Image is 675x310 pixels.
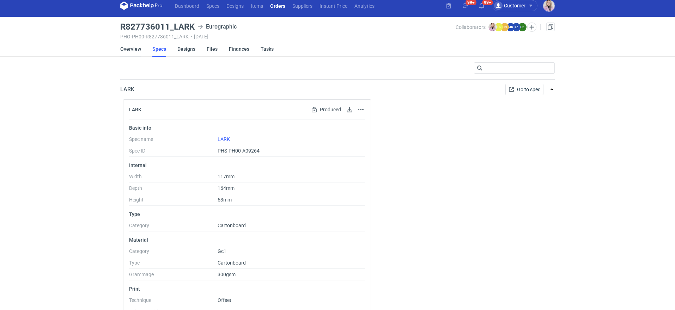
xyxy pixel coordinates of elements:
span: 63mm [218,197,232,203]
svg: Packhelp Pro [120,1,163,10]
a: Specs [203,1,223,10]
img: Klaudia Wiśniewska [488,23,497,31]
a: Overview [120,41,141,57]
a: Designs [223,1,247,10]
a: Duplicate [546,23,555,31]
dt: Depth [129,185,218,194]
a: Analytics [351,1,378,10]
span: Gc1 [218,248,226,254]
span: • [190,34,192,39]
a: LARK [218,136,230,142]
span: 164mm [218,185,235,191]
p: Print [129,286,365,292]
figcaption: MK [506,23,515,31]
div: PHO-PH00-R827736011_LARK [DATE] [120,34,456,39]
dt: Technique [129,297,218,306]
a: Finances [229,41,249,57]
dt: Width [129,174,218,182]
a: Instant Price [316,1,351,10]
h2: LARK [129,107,141,112]
figcaption: DK [494,23,503,31]
span: Cartonboard [218,223,246,228]
a: Dashboard [171,1,203,10]
figcaption: JZ [512,23,521,31]
span: 300gsm [218,272,236,277]
figcaption: BN [500,23,509,31]
span: 117mm [218,174,235,179]
p: Basic info [129,125,365,131]
p: Type [129,211,365,217]
dt: Category [129,223,218,231]
p: Material [129,237,365,243]
dt: Category [129,248,218,257]
a: Go to spec [505,84,543,95]
button: Download specification [345,105,354,114]
figcaption: OŁ [518,23,527,31]
p: LARK [120,85,134,94]
a: Files [207,41,218,57]
a: Specs [152,41,166,57]
span: Collaborators [456,24,486,30]
dt: Spec name [129,136,218,145]
dt: Grammage [129,272,218,280]
button: Actions [357,105,365,114]
a: Tasks [261,41,274,57]
span: Cartonboard [218,260,246,266]
a: Items [247,1,267,10]
a: Designs [177,41,195,57]
a: Suppliers [289,1,316,10]
button: Edit collaborators [527,23,536,32]
a: Orders [267,1,289,10]
div: Eurographic [197,23,237,31]
p: Internal [129,162,365,168]
span: Offset [218,297,231,303]
div: Customer [494,1,525,10]
h3: R827736011_LARK [120,23,195,31]
dt: Spec ID [129,148,218,157]
dt: Height [129,197,218,206]
span: PHS-PH00-A09264 [218,148,260,154]
div: Produced [310,105,342,114]
dt: Type [129,260,218,269]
